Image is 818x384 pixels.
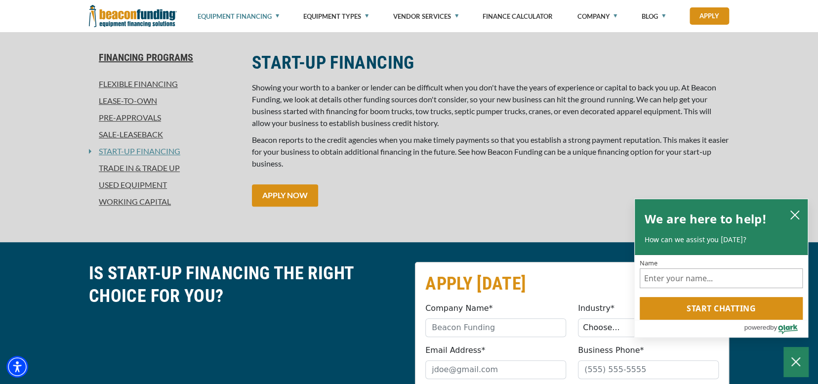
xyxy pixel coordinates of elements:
label: Business Phone* [578,344,644,356]
a: Working Capital [89,196,240,208]
label: Company Name* [425,302,492,314]
label: Email Address* [425,344,485,356]
h2: APPLY [DATE] [425,272,719,295]
span: Beacon reports to the credit agencies when you make timely payments so that you establish a stron... [252,135,729,168]
a: Trade In & Trade Up [89,162,240,174]
input: jdoe@gmail.com [425,360,566,379]
label: Industry* [578,302,614,314]
input: Name [640,268,803,288]
label: Name [640,260,803,266]
a: Powered by Olark [744,320,808,337]
input: (555) 555-5555 [578,360,719,379]
a: Flexible Financing [89,78,240,90]
h2: START-UP FINANCING [252,51,729,74]
div: olark chatbox [634,199,808,338]
button: close chatbox [787,208,803,221]
a: Sale-Leaseback [89,128,240,140]
a: Start-Up Financing [91,145,180,157]
p: How can we assist you [DATE]? [645,235,798,245]
h2: IS START-UP FINANCING THE RIGHT CHOICE FOR YOU? [89,262,403,307]
input: Beacon Funding [425,318,566,337]
a: APPLY NOW [252,184,318,207]
a: Apply [690,7,729,25]
span: by [770,321,777,334]
button: Start chatting [640,297,803,320]
button: Close Chatbox [783,347,808,377]
a: Used Equipment [89,179,240,191]
a: Lease-To-Own [89,95,240,107]
div: Accessibility Menu [6,356,28,378]
span: powered [744,321,770,334]
h2: We are here to help! [645,209,767,229]
span: Showing your worth to a banker or lender can be difficult when you don't have the years of experi... [252,83,716,128]
a: Financing Programs [89,51,240,63]
a: Pre-approvals [89,112,240,124]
